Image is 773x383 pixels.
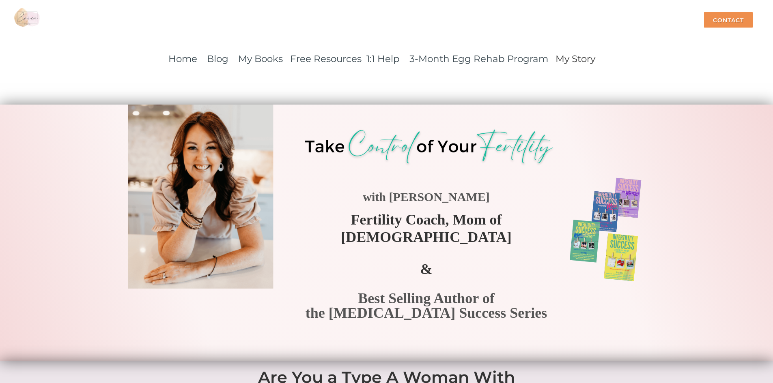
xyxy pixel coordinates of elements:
a: 3-Month Egg Rehab Program [409,53,548,64]
span: My Story [556,53,595,64]
a: My Story [556,50,595,65]
img: 6533d79a4f9a7.png [561,172,651,284]
span: Blog [207,53,228,64]
strong: the [MEDICAL_DATA] Success Series [305,304,547,321]
a: My Books [238,53,283,64]
span: Fertility Coach, Mom of [DEMOGRAPHIC_DATA] [341,211,512,245]
div: Contact [704,12,753,28]
a: Blog [207,50,228,65]
a: Home [168,53,197,64]
img: 63ddda5937863.png [297,126,561,169]
img: Erica Hoke, natural fertility coach and holistic infertility expert [128,102,273,288]
strong: & [420,261,432,277]
strong: with [PERSON_NAME] [363,190,490,203]
a: 1:1 Help [366,53,400,64]
strong: Best Selling Author of [358,290,494,306]
a: Free Resources [290,53,362,64]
